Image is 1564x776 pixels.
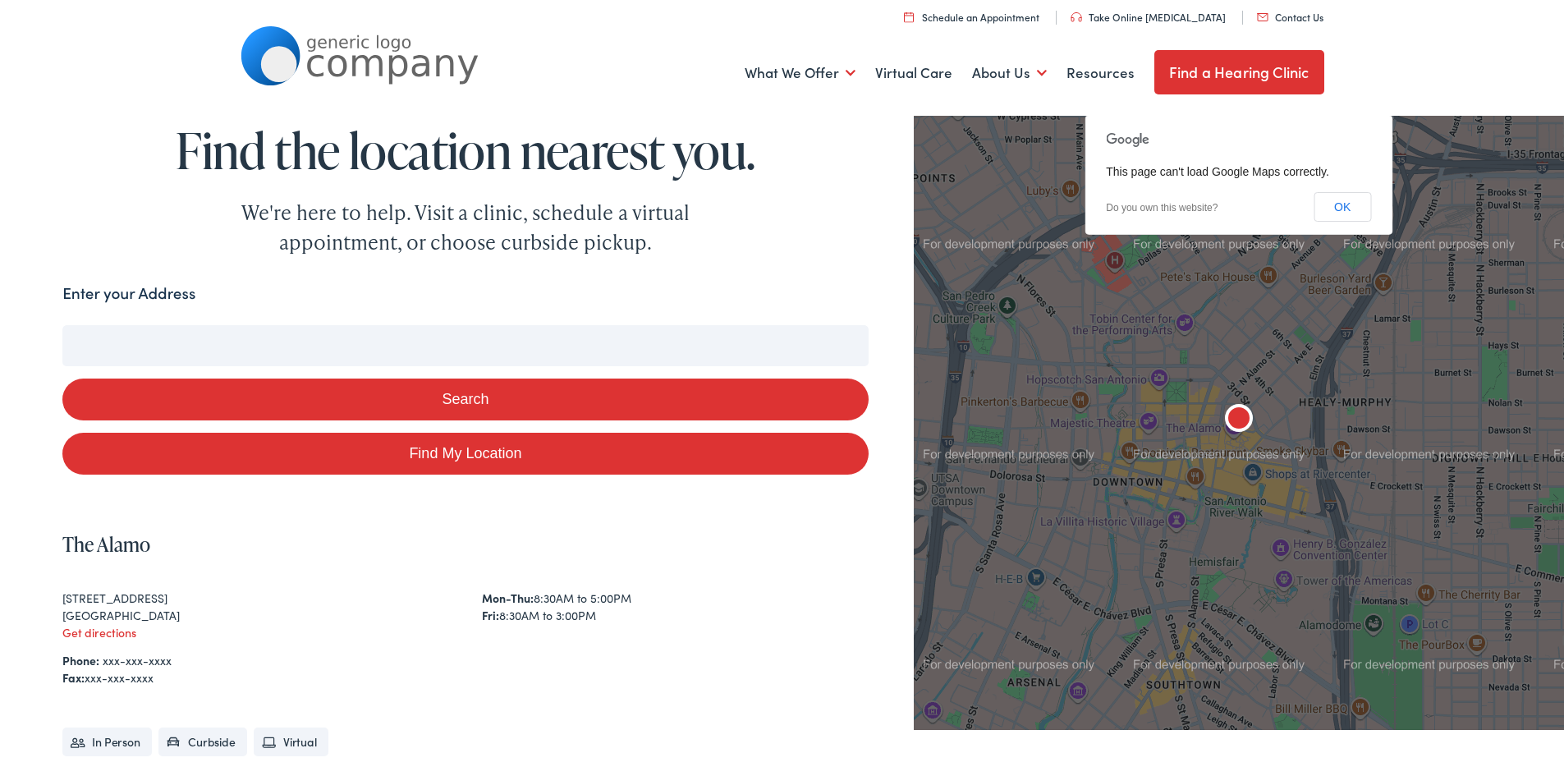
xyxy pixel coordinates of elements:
a: Virtual Care [875,43,952,103]
button: OK [1314,192,1371,222]
strong: Fri: [482,607,499,623]
button: Search [62,379,868,420]
div: [STREET_ADDRESS] [62,590,449,607]
a: Resources [1066,43,1135,103]
img: utility icon [904,11,914,22]
strong: Phone: [62,652,99,668]
li: Virtual [254,728,328,756]
a: Take Online [MEDICAL_DATA] [1071,10,1226,24]
strong: Fax: [62,669,85,686]
a: Find My Location [62,433,868,475]
li: Curbside [158,728,247,756]
input: Enter your address or zip code [62,325,868,366]
div: [GEOGRAPHIC_DATA] [62,607,449,624]
a: Find a Hearing Clinic [1154,50,1324,94]
strong: Mon-Thu: [482,590,534,606]
div: 8:30AM to 5:00PM 8:30AM to 3:00PM [482,590,869,624]
a: The Alamo [62,530,150,558]
div: The Alamo [1219,401,1259,440]
img: utility icon [1257,13,1268,21]
label: Enter your Address [62,282,195,305]
span: This page can't load Google Maps correctly. [1106,165,1329,178]
a: What We Offer [745,43,855,103]
img: utility icon [1071,12,1082,22]
a: Get directions [62,624,136,641]
div: We're here to help. Visit a clinic, schedule a virtual appointment, or choose curbside pickup. [203,198,728,257]
h1: Find the location nearest you. [62,123,868,177]
div: xxx-xxx-xxxx [62,669,868,686]
a: About Us [972,43,1047,103]
a: Contact Us [1257,10,1323,24]
a: Do you own this website? [1106,202,1218,214]
a: Schedule an Appointment [904,10,1039,24]
li: In Person [62,728,152,756]
a: xxx-xxx-xxxx [103,652,172,668]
